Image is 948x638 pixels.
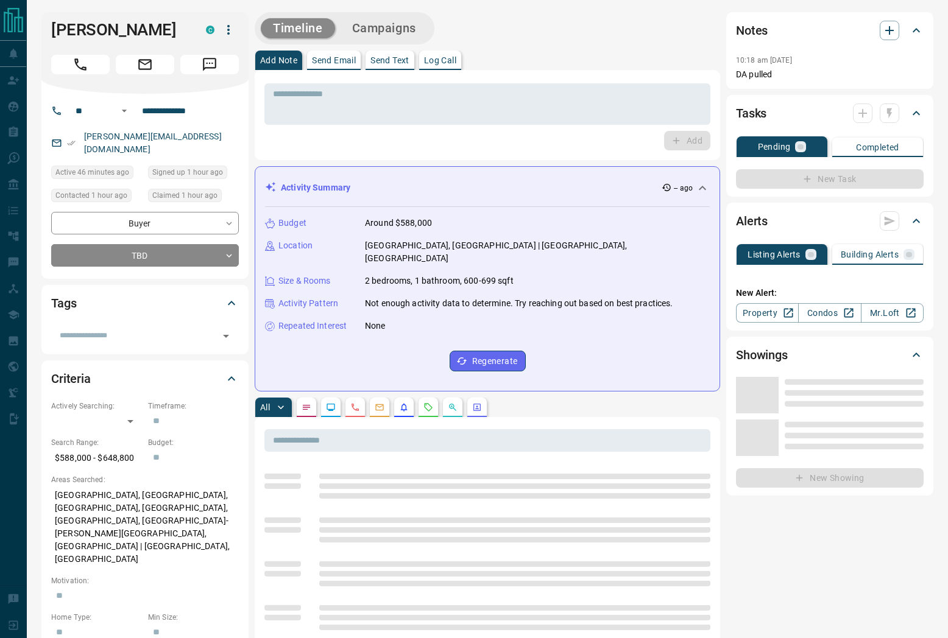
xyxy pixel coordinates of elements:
div: Tue Oct 14 2025 [51,189,142,206]
div: Alerts [736,206,924,236]
h1: [PERSON_NAME] [51,20,188,40]
div: Criteria [51,364,239,393]
a: Mr.Loft [861,303,924,323]
p: Min Size: [148,612,239,623]
div: Tue Oct 14 2025 [148,189,239,206]
p: [GEOGRAPHIC_DATA], [GEOGRAPHIC_DATA] | [GEOGRAPHIC_DATA], [GEOGRAPHIC_DATA] [365,239,710,265]
h2: Notes [736,21,768,40]
p: Repeated Interest [278,320,347,332]
p: Listing Alerts [748,250,801,259]
h2: Alerts [736,211,768,231]
svg: Lead Browsing Activity [326,402,336,412]
p: Size & Rooms [278,275,331,287]
p: -- ago [674,183,693,194]
p: Completed [856,143,899,152]
span: Claimed 1 hour ago [152,189,218,202]
svg: Calls [350,402,360,412]
a: Condos [798,303,861,323]
div: condos.ca [206,26,214,34]
p: All [260,403,270,412]
h2: Tasks [736,103,766,123]
h2: Showings [736,345,788,365]
span: Message [180,55,239,74]
p: Search Range: [51,437,142,448]
p: Building Alerts [841,250,899,259]
span: Contacted 1 hour ago [55,189,127,202]
div: TBD [51,244,239,267]
p: Around $588,000 [365,217,432,230]
p: Activity Pattern [278,297,338,310]
p: Not enough activity data to determine. Try reaching out based on best practices. [365,297,673,310]
a: Property [736,303,799,323]
p: Budget: [148,437,239,448]
p: Home Type: [51,612,142,623]
div: Activity Summary-- ago [265,177,710,199]
h2: Tags [51,293,76,313]
p: Actively Searching: [51,401,142,412]
svg: Agent Actions [472,402,482,412]
div: Tags [51,289,239,318]
p: $588,000 - $648,800 [51,448,142,468]
p: Send Email [312,56,356,65]
div: Buyer [51,212,239,234]
svg: Opportunities [448,402,458,412]
p: [GEOGRAPHIC_DATA], [GEOGRAPHIC_DATA], [GEOGRAPHIC_DATA], [GEOGRAPHIC_DATA], [GEOGRAPHIC_DATA], [G... [51,485,239,569]
span: Email [116,55,174,74]
svg: Requests [423,402,433,412]
svg: Emails [375,402,384,412]
p: 10:18 am [DATE] [736,56,792,65]
h2: Criteria [51,369,91,388]
p: Add Note [260,56,297,65]
div: Tue Oct 14 2025 [148,166,239,183]
p: Motivation: [51,575,239,586]
p: Activity Summary [281,181,350,194]
svg: Email Verified [67,139,76,147]
div: Tue Oct 14 2025 [51,166,142,183]
button: Open [218,328,235,345]
p: New Alert: [736,287,924,300]
p: Log Call [424,56,456,65]
p: Send Text [370,56,409,65]
button: Regenerate [450,351,526,371]
button: Campaigns [340,18,428,38]
p: Pending [758,142,791,151]
svg: Listing Alerts [399,402,409,412]
p: Location [278,239,313,252]
button: Timeline [261,18,335,38]
p: DA pulled [736,68,924,81]
div: Notes [736,16,924,45]
svg: Notes [302,402,311,412]
span: Active 46 minutes ago [55,166,129,178]
div: Showings [736,340,924,370]
p: Timeframe: [148,401,239,412]
span: Call [51,55,110,74]
p: None [365,320,386,332]
span: Signed up 1 hour ago [152,166,223,178]
div: Tasks [736,99,924,128]
a: [PERSON_NAME][EMAIL_ADDRESS][DOMAIN_NAME] [84,131,222,154]
button: Open [117,103,132,118]
p: Budget [278,217,306,230]
p: 2 bedrooms, 1 bathroom, 600-699 sqft [365,275,514,287]
p: Areas Searched: [51,474,239,485]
